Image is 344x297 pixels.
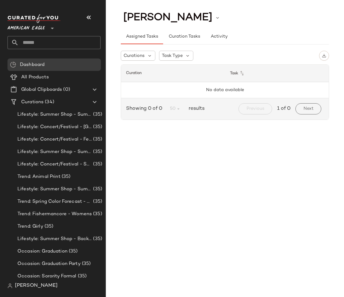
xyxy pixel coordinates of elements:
span: Occasion: Graduation [17,248,68,255]
span: (35) [81,260,91,267]
span: Next [303,106,313,111]
span: All Products [21,74,49,81]
span: Trend: Girly [17,223,43,230]
span: Lifestyle: Concert/Festival - Femme [17,136,92,143]
span: Activity [210,34,228,39]
span: (35) [92,136,102,143]
span: Assigned Tasks [126,34,158,39]
th: Task [225,65,329,82]
span: Curation Tasks [168,34,200,39]
img: svg%3e [322,53,326,58]
span: American Eagle [7,21,45,32]
span: Showing 0 of 0 [126,105,165,113]
span: (35) [92,111,102,118]
span: [PERSON_NAME] [15,282,58,290]
span: (35) [92,186,102,193]
span: (35) [92,211,102,218]
span: Trend: Animal Print [17,173,60,180]
span: (34) [44,99,54,106]
span: results [186,105,205,113]
button: Next [295,103,321,114]
img: svg%3e [10,62,16,68]
span: 1 of 0 [277,105,290,113]
span: (0) [62,86,70,93]
th: Curation [121,65,225,82]
span: Lifestyle: Summer Shop - Back to School Essentials [17,235,92,243]
span: Trend: Fishermancore - Womens [17,211,92,218]
span: (35) [92,161,102,168]
span: (35) [92,123,102,131]
span: Curations [124,53,144,59]
img: cfy_white_logo.C9jOOHJF.svg [7,14,60,23]
span: Occasion: Sorority Formal [17,273,77,280]
span: (35) [60,173,71,180]
span: Dashboard [20,61,45,68]
span: [PERSON_NAME] [123,12,212,24]
span: Occasion: Graduation Party [17,260,81,267]
span: (35) [68,248,78,255]
span: Curations [21,99,44,106]
span: Task Type [162,53,183,59]
img: svg%3e [7,283,12,288]
span: (35) [92,148,102,155]
span: (35) [77,273,87,280]
span: Lifestyle: Concert/Festival - [GEOGRAPHIC_DATA] [17,123,92,131]
span: Global Clipboards [21,86,62,93]
span: Lifestyle: Concert/Festival - Sporty [17,161,92,168]
span: (35) [92,235,102,243]
span: Lifestyle: Summer Shop - Summer Study Sessions [17,148,92,155]
span: Lifestyle: Summer Shop - Summer Internship [17,186,92,193]
span: Lifestyle: Summer Shop - Summer Abroad [17,111,92,118]
span: (35) [43,223,54,230]
span: (35) [92,198,102,205]
span: Trend: Spring Color Forecast - Womens [17,198,92,205]
td: No data available [121,82,329,98]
